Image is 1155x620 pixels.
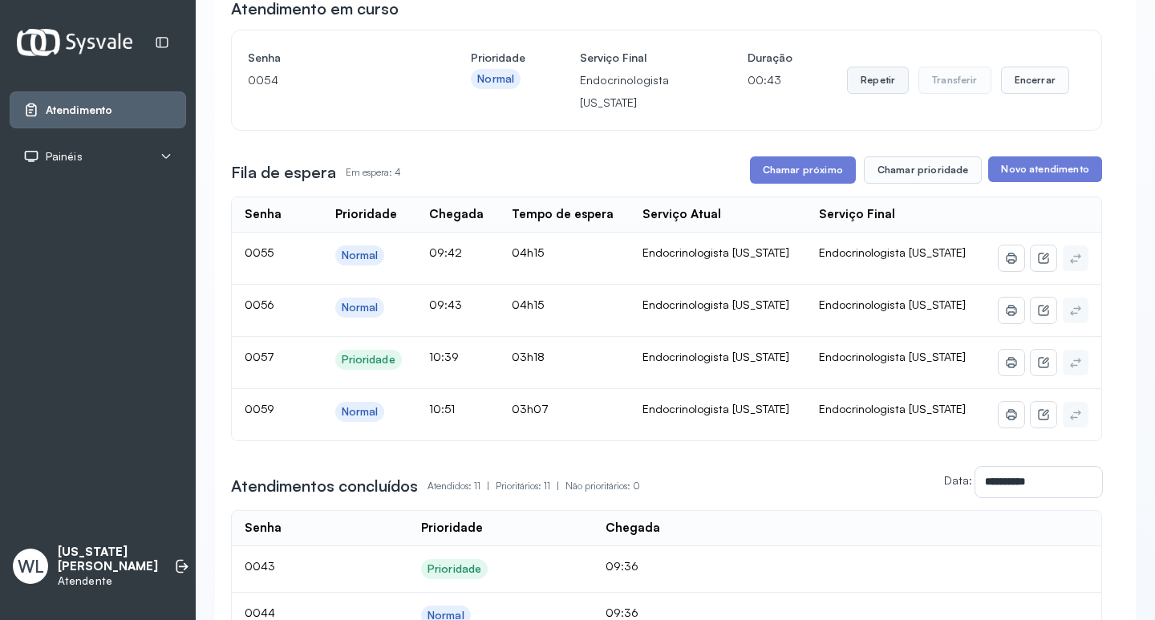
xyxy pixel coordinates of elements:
[335,207,397,222] div: Prioridade
[429,207,484,222] div: Chegada
[642,402,793,416] div: Endocrinologista [US_STATE]
[565,475,640,497] p: Não prioritários: 0
[342,301,379,314] div: Normal
[346,161,401,184] p: Em espera: 4
[471,47,525,69] h4: Prioridade
[512,298,544,311] span: 04h15
[512,207,614,222] div: Tempo de espera
[512,350,545,363] span: 03h18
[231,475,418,497] h3: Atendimentos concluídos
[342,353,395,367] div: Prioridade
[429,402,455,415] span: 10:51
[819,350,966,363] span: Endocrinologista [US_STATE]
[642,350,793,364] div: Endocrinologista [US_STATE]
[512,402,549,415] span: 03h07
[429,245,462,259] span: 09:42
[580,47,693,69] h4: Serviço Final
[847,67,909,94] button: Repetir
[918,67,991,94] button: Transferir
[342,405,379,419] div: Normal
[245,245,274,259] span: 0055
[248,47,416,69] h4: Senha
[231,161,336,184] h3: Fila de espera
[421,521,483,536] div: Prioridade
[988,156,1101,182] button: Novo atendimento
[750,156,856,184] button: Chamar próximo
[58,545,158,575] p: [US_STATE] [PERSON_NAME]
[245,606,275,619] span: 0044
[245,350,274,363] span: 0057
[248,69,416,91] p: 0054
[557,480,559,492] span: |
[245,207,282,222] div: Senha
[46,150,83,164] span: Painéis
[245,402,274,415] span: 0059
[245,298,274,311] span: 0056
[819,298,966,311] span: Endocrinologista [US_STATE]
[580,69,693,114] p: Endocrinologista [US_STATE]
[23,102,172,118] a: Atendimento
[429,350,459,363] span: 10:39
[606,521,660,536] div: Chegada
[512,245,544,259] span: 04h15
[245,559,275,573] span: 0043
[606,606,638,619] span: 09:36
[748,47,792,69] h4: Duração
[46,103,112,117] span: Atendimento
[864,156,983,184] button: Chamar prioridade
[245,521,282,536] div: Senha
[819,207,895,222] div: Serviço Final
[17,29,132,55] img: Logotipo do estabelecimento
[496,475,565,497] p: Prioritários: 11
[944,473,972,487] label: Data:
[606,559,638,573] span: 09:36
[58,574,158,588] p: Atendente
[819,245,966,259] span: Endocrinologista [US_STATE]
[642,245,793,260] div: Endocrinologista [US_STATE]
[487,480,489,492] span: |
[477,72,514,86] div: Normal
[748,69,792,91] p: 00:43
[642,298,793,312] div: Endocrinologista [US_STATE]
[429,298,462,311] span: 09:43
[428,475,496,497] p: Atendidos: 11
[642,207,721,222] div: Serviço Atual
[342,249,379,262] div: Normal
[819,402,966,415] span: Endocrinologista [US_STATE]
[428,562,481,576] div: Prioridade
[1001,67,1069,94] button: Encerrar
